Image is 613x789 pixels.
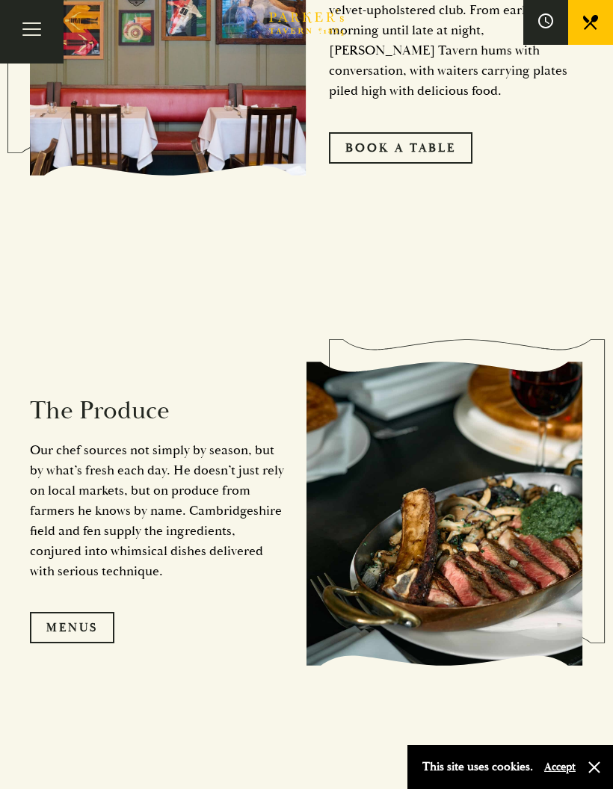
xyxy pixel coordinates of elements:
[329,132,472,164] a: Book A Table
[30,395,284,426] h2: The Produce
[422,756,533,778] p: This site uses cookies.
[587,760,602,775] button: Close and accept
[30,440,284,581] p: Our chef sources not simply by season, but by what’s fresh each day. He doesn’t just rely on loca...
[30,612,114,643] a: Menus
[544,760,576,774] button: Accept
